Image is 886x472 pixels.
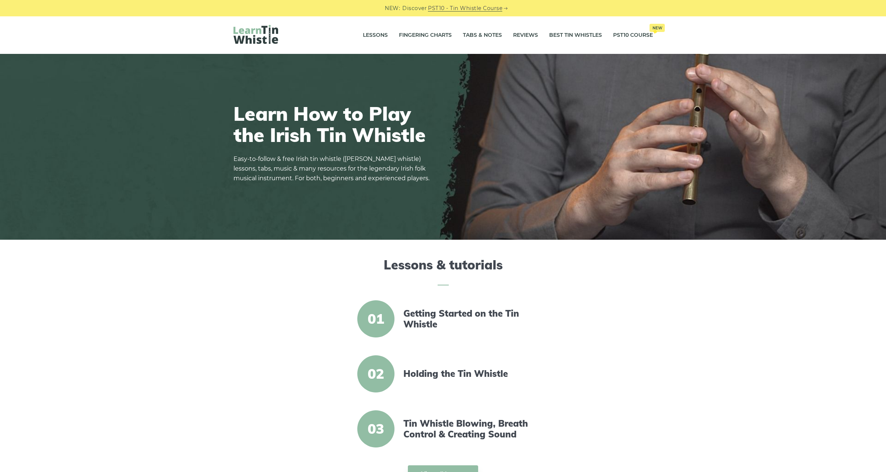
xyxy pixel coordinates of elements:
img: LearnTinWhistle.com [233,25,278,44]
p: Easy-to-follow & free Irish tin whistle ([PERSON_NAME] whistle) lessons, tabs, music & many resou... [233,154,434,183]
a: Best Tin Whistles [549,26,602,45]
a: Lessons [363,26,388,45]
a: Reviews [513,26,538,45]
a: Getting Started on the Tin Whistle [403,308,531,330]
h2: Lessons & tutorials [233,258,653,285]
a: PST10 CourseNew [613,26,653,45]
h1: Learn How to Play the Irish Tin Whistle [233,103,434,145]
a: Holding the Tin Whistle [403,368,531,379]
span: 03 [357,410,394,447]
span: New [650,24,665,32]
a: Tabs & Notes [463,26,502,45]
span: 02 [357,355,394,392]
a: Fingering Charts [399,26,452,45]
a: Tin Whistle Blowing, Breath Control & Creating Sound [403,418,531,440]
span: 01 [357,300,394,337]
